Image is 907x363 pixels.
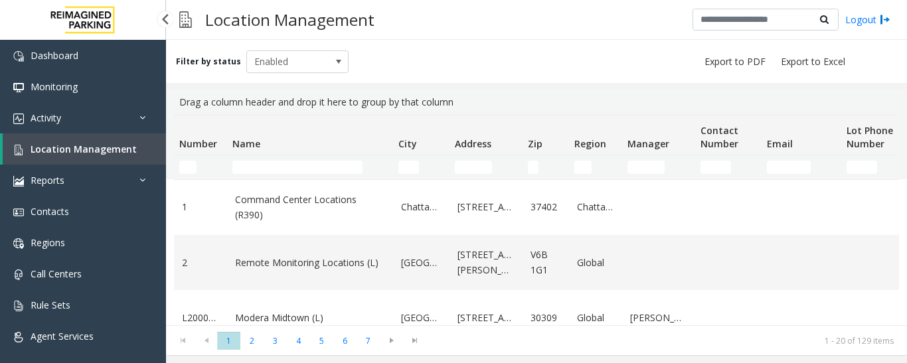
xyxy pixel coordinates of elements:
[31,205,69,218] span: Contacts
[457,200,515,214] a: [STREET_ADDRESS]
[179,3,192,36] img: pageIcon
[699,52,771,71] button: Export to PDF
[776,52,851,71] button: Export to Excel
[531,311,561,325] a: 30309
[574,137,606,150] span: Region
[880,13,890,27] img: logout
[174,155,227,179] td: Number Filter
[406,335,424,346] span: Go to the last page
[31,80,78,93] span: Monitoring
[31,236,65,249] span: Regions
[393,155,450,179] td: City Filter
[622,155,695,179] td: Manager Filter
[166,115,907,325] div: Data table
[235,192,385,222] a: Command Center Locations (R390)
[403,331,426,350] span: Go to the last page
[695,155,762,179] td: Contact Number Filter
[531,248,561,277] a: V6B 1G1
[182,311,219,325] a: L20000500
[13,301,24,311] img: 'icon'
[31,49,78,62] span: Dashboard
[762,155,841,179] td: Email Filter
[523,155,569,179] td: Zip Filter
[357,332,380,350] span: Page 7
[13,51,24,62] img: 'icon'
[182,255,219,270] a: 2
[630,311,687,325] a: [PERSON_NAME]
[235,255,385,270] a: Remote Monitoring Locations (L)
[3,133,166,165] a: Location Management
[455,137,491,150] span: Address
[457,311,515,325] a: [STREET_ADDRESS]
[176,56,241,68] label: Filter by status
[455,161,492,174] input: Address Filter
[13,207,24,218] img: 'icon'
[528,161,538,174] input: Zip Filter
[574,161,592,174] input: Region Filter
[13,238,24,249] img: 'icon'
[31,143,137,155] span: Location Management
[31,111,61,124] span: Activity
[31,267,82,280] span: Call Centers
[701,124,738,150] span: Contact Number
[13,332,24,342] img: 'icon'
[569,155,622,179] td: Region Filter
[13,145,24,155] img: 'icon'
[179,137,217,150] span: Number
[767,137,793,150] span: Email
[398,161,419,174] input: City Filter
[701,161,731,174] input: Contact Number Filter
[627,161,665,174] input: Manager Filter
[767,161,811,174] input: Email Filter
[704,55,766,68] span: Export to PDF
[217,332,240,350] span: Page 1
[179,161,197,174] input: Number Filter
[847,124,893,150] span: Lot Phone Number
[310,332,333,350] span: Page 5
[199,3,381,36] h3: Location Management
[434,335,894,346] kendo-pager-info: 1 - 20 of 129 items
[31,330,94,342] span: Agent Services
[235,311,385,325] a: Modera Midtown (L)
[287,332,310,350] span: Page 4
[227,155,393,179] td: Name Filter
[627,137,669,150] span: Manager
[240,332,264,350] span: Page 2
[333,332,357,350] span: Page 6
[577,311,614,325] a: Global
[401,255,442,270] a: [GEOGRAPHIC_DATA]
[13,269,24,280] img: 'icon'
[398,137,417,150] span: City
[531,200,561,214] a: 37402
[781,55,845,68] span: Export to Excel
[382,335,400,346] span: Go to the next page
[528,137,542,150] span: Zip
[847,161,877,174] input: Lot Phone Number Filter
[380,331,403,350] span: Go to the next page
[182,200,219,214] a: 1
[31,299,70,311] span: Rule Sets
[450,155,523,179] td: Address Filter
[845,13,890,27] a: Logout
[401,311,442,325] a: [GEOGRAPHIC_DATA]
[174,90,899,115] div: Drag a column header and drop it here to group by that column
[577,200,614,214] a: Chattanooga
[457,248,515,277] a: [STREET_ADDRESS][PERSON_NAME]
[232,161,363,174] input: Name Filter
[232,137,260,150] span: Name
[577,255,614,270] a: Global
[13,82,24,93] img: 'icon'
[13,176,24,186] img: 'icon'
[31,174,64,186] span: Reports
[264,332,287,350] span: Page 3
[13,113,24,124] img: 'icon'
[247,51,328,72] span: Enabled
[401,200,442,214] a: Chattanooga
